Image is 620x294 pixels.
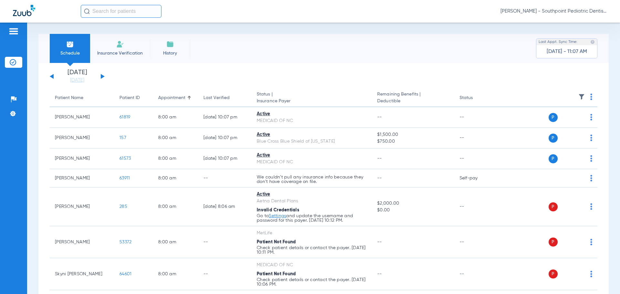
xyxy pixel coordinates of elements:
span: Patient Not Found [257,272,296,276]
td: [PERSON_NAME] [50,128,114,148]
td: [DATE] 10:07 PM [198,107,252,128]
img: group-dot-blue.svg [590,175,592,181]
img: History [166,40,174,48]
span: $1,500.00 [377,131,449,138]
span: P [549,269,558,279]
td: 8:00 AM [153,107,198,128]
span: Insurance Verification [95,50,145,56]
p: Go to and update the username and password for this payer. [DATE] 10:12 PM. [257,214,367,223]
td: 8:00 AM [153,226,198,258]
p: Check patient details or contact the payer. [DATE] 10:11 PM. [257,246,367,255]
td: -- [454,188,498,226]
span: Invalid Credentials [257,208,299,212]
img: filter.svg [578,94,585,100]
td: Skyni [PERSON_NAME] [50,258,114,290]
th: Status | [252,89,372,107]
td: -- [198,258,252,290]
span: Insurance Payer [257,98,367,105]
span: -- [377,176,382,180]
div: MetLife [257,230,367,237]
td: [DATE] 8:06 AM [198,188,252,226]
td: -- [454,107,498,128]
span: P [549,238,558,247]
img: group-dot-blue.svg [590,239,592,245]
span: 63911 [119,176,130,180]
span: 64601 [119,272,131,276]
span: 61573 [119,156,131,161]
div: Active [257,152,367,159]
img: group-dot-blue.svg [590,203,592,210]
td: -- [454,148,498,169]
iframe: Chat Widget [588,263,620,294]
div: Active [257,131,367,138]
p: Check patient details or contact the payer. [DATE] 10:06 PM. [257,278,367,287]
p: We couldn’t pull any insurance info because they don’t have coverage on file. [257,175,367,184]
td: -- [454,226,498,258]
td: -- [198,226,252,258]
div: MEDICAID OF NC [257,117,367,124]
td: 8:00 AM [153,258,198,290]
a: [DATE] [58,77,97,84]
span: P [549,202,558,211]
div: Blue Cross Blue Shield of [US_STATE] [257,138,367,145]
td: 8:00 AM [153,169,198,188]
div: Patient ID [119,95,148,101]
div: Appointment [158,95,193,101]
div: Last Verified [203,95,230,101]
span: -- [377,272,382,276]
img: Schedule [66,40,74,48]
span: $2,000.00 [377,200,449,207]
div: Appointment [158,95,185,101]
img: hamburger-icon [8,27,19,35]
span: [DATE] - 11:07 AM [547,48,587,55]
span: 285 [119,204,127,209]
td: [PERSON_NAME] [50,107,114,128]
span: $750.00 [377,138,449,145]
span: $0.00 [377,207,449,214]
td: [PERSON_NAME] [50,169,114,188]
span: 61819 [119,115,130,119]
span: 157 [119,136,126,140]
td: -- [198,169,252,188]
span: Last Appt. Sync Time: [539,39,577,45]
td: [DATE] 10:07 PM [198,128,252,148]
div: Last Verified [203,95,246,101]
span: P [549,113,558,122]
span: [PERSON_NAME] - Southpoint Pediatric Dentistry [501,8,607,15]
div: Patient Name [55,95,83,101]
span: -- [377,115,382,119]
td: [PERSON_NAME] [50,188,114,226]
img: Search Icon [84,8,90,14]
td: [PERSON_NAME] [50,226,114,258]
span: Deductible [377,98,449,105]
th: Status [454,89,498,107]
td: [PERSON_NAME] [50,148,114,169]
td: -- [454,128,498,148]
li: [DATE] [58,69,97,84]
span: History [155,50,185,56]
td: -- [454,258,498,290]
td: 8:00 AM [153,128,198,148]
div: Active [257,191,367,198]
th: Remaining Benefits | [372,89,454,107]
div: Patient ID [119,95,140,101]
div: MEDICAID OF NC [257,262,367,269]
div: Active [257,111,367,117]
div: Patient Name [55,95,109,101]
span: 53372 [119,240,131,244]
img: group-dot-blue.svg [590,94,592,100]
td: 8:00 AM [153,188,198,226]
span: Schedule [55,50,85,56]
span: P [549,154,558,163]
td: 8:00 AM [153,148,198,169]
div: Aetna Dental Plans [257,198,367,205]
span: -- [377,156,382,161]
a: Settings [269,214,286,218]
td: Self-pay [454,169,498,188]
img: group-dot-blue.svg [590,114,592,120]
div: MEDICAID OF NC [257,159,367,166]
span: Patient Not Found [257,240,296,244]
span: P [549,134,558,143]
img: Manual Insurance Verification [116,40,124,48]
